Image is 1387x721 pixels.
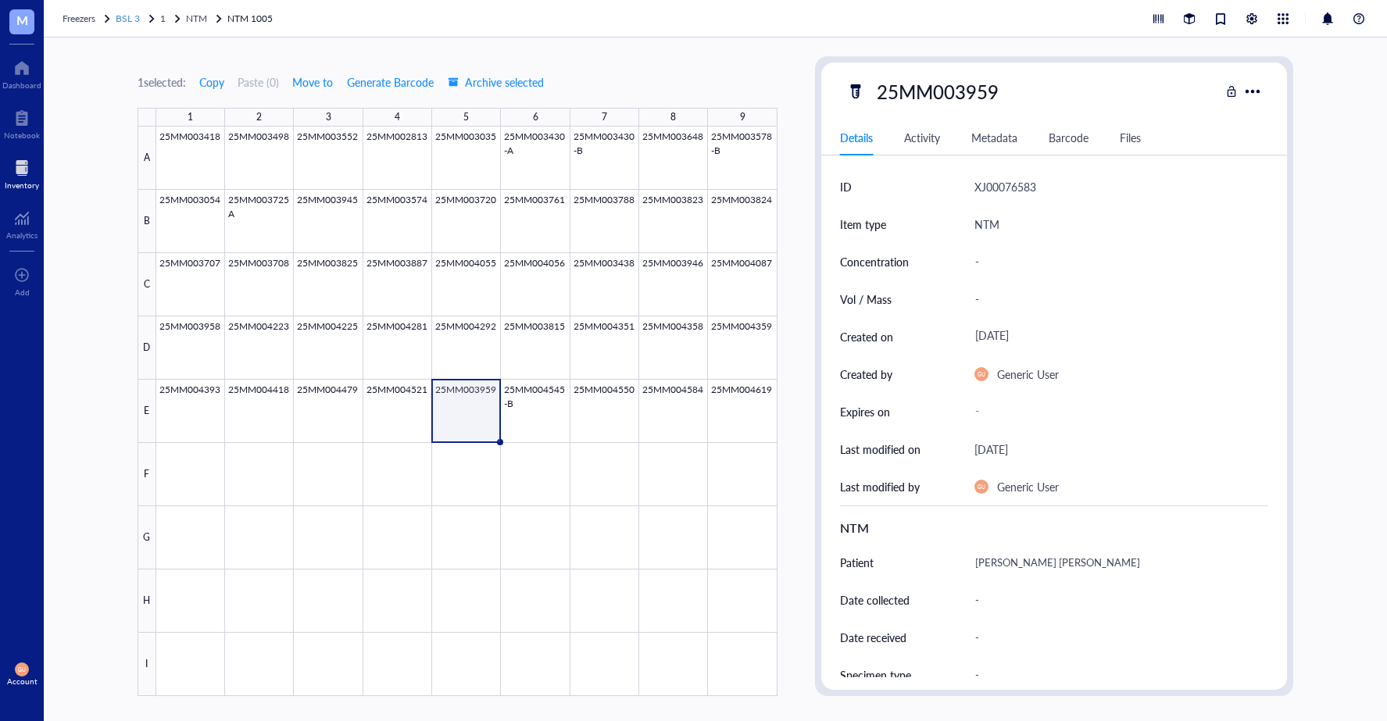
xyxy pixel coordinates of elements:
[138,443,156,506] div: F
[670,108,676,127] div: 8
[978,484,985,490] span: GU
[395,108,400,127] div: 4
[326,108,331,127] div: 3
[346,70,434,95] button: Generate Barcode
[840,591,910,609] div: Date collected
[740,108,745,127] div: 9
[904,129,940,146] div: Activity
[4,130,40,140] div: Notebook
[974,177,1036,196] div: XJ00076583
[968,546,1262,579] div: [PERSON_NAME] [PERSON_NAME]
[291,70,334,95] button: Move to
[292,76,333,88] span: Move to
[840,441,920,458] div: Last modified on
[997,477,1059,496] div: Generic User
[2,80,41,90] div: Dashboard
[840,216,886,233] div: Item type
[186,12,207,25] span: NTM
[974,440,1008,459] div: [DATE]
[997,365,1059,384] div: Generic User
[238,70,279,95] button: Paste (0)
[1120,129,1141,146] div: Files
[227,11,276,27] a: NTM 1005
[840,253,909,270] div: Concentration
[138,633,156,696] div: I
[18,666,25,673] span: GU
[840,328,893,345] div: Created on
[5,180,39,190] div: Inventory
[974,215,999,234] div: NTM
[138,253,156,316] div: C
[840,129,873,146] div: Details
[1049,129,1089,146] div: Barcode
[188,108,193,127] div: 1
[463,108,469,127] div: 5
[6,205,38,240] a: Analytics
[138,506,156,569] div: G
[347,76,434,88] span: Generate Barcode
[160,12,166,25] span: 1
[256,108,262,127] div: 2
[116,11,157,27] a: BSL 3
[138,190,156,253] div: B
[5,155,39,190] a: Inventory
[840,519,1268,537] div: NTM
[840,178,852,195] div: ID
[138,569,156,633] div: H
[138,73,186,91] div: 1 selected:
[968,584,1262,616] div: -
[15,287,30,297] div: Add
[968,398,1262,426] div: -
[968,283,1262,316] div: -
[63,12,95,25] span: Freezers
[447,70,545,95] button: Archive selected
[602,108,607,127] div: 7
[533,108,538,127] div: 6
[2,55,41,90] a: Dashboard
[840,366,892,383] div: Created by
[840,629,906,646] div: Date received
[840,403,890,420] div: Expires on
[16,10,28,30] span: M
[971,129,1017,146] div: Metadata
[448,76,544,88] span: Archive selected
[7,676,38,686] div: Account
[63,11,113,27] a: Freezers
[840,666,911,684] div: Specimen type
[968,323,1262,351] div: [DATE]
[116,12,140,25] span: BSL 3
[840,554,874,571] div: Patient
[199,76,224,88] span: Copy
[840,478,920,495] div: Last modified by
[870,75,1006,108] div: 25MM003959
[840,291,892,308] div: Vol / Mass
[968,621,1262,654] div: -
[968,245,1262,278] div: -
[138,380,156,443] div: E
[138,316,156,380] div: D
[138,127,156,190] div: A
[968,659,1262,691] div: -
[198,70,225,95] button: Copy
[160,11,224,27] a: 1NTM
[978,371,985,377] span: GU
[4,105,40,140] a: Notebook
[6,230,38,240] div: Analytics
